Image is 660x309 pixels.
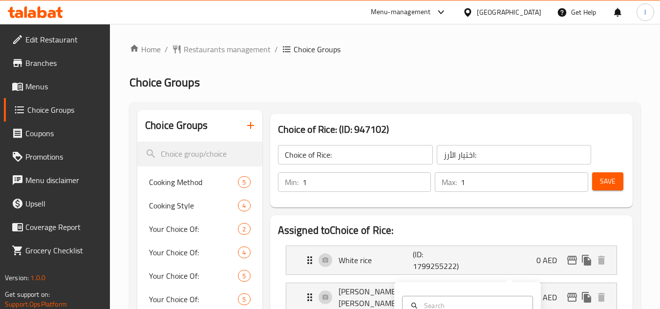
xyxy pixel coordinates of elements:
[371,6,431,18] div: Menu-management
[25,174,103,186] span: Menu disclaimer
[644,7,646,18] span: l
[184,43,271,55] span: Restaurants management
[238,295,250,304] span: 5
[4,75,110,98] a: Menus
[238,270,250,282] div: Choices
[149,247,238,258] span: Your Choice Of:
[592,172,623,190] button: Save
[25,221,103,233] span: Coverage Report
[278,223,625,238] h2: Assigned to Choice of Rice:
[294,43,341,55] span: Choice Groups
[238,225,250,234] span: 2
[565,290,579,305] button: edit
[172,43,271,55] a: Restaurants management
[5,288,50,301] span: Get support on:
[4,168,110,192] a: Menu disclaimer
[5,271,29,284] span: Version:
[25,127,103,139] span: Coupons
[25,34,103,45] span: Edit Restaurant
[238,293,250,305] div: Choices
[4,122,110,145] a: Coupons
[129,71,200,93] span: Choice Groups
[413,248,463,272] p: (ID: 1799255222)
[27,104,103,116] span: Choice Groups
[4,192,110,215] a: Upsell
[137,264,262,288] div: Your Choice Of:5
[145,118,208,133] h2: Choice Groups
[25,151,103,163] span: Promotions
[594,290,609,305] button: delete
[278,242,625,279] li: Expand
[30,271,45,284] span: 1.0.0
[442,176,457,188] p: Max:
[165,43,168,55] li: /
[149,176,238,188] span: Cooking Method
[339,254,413,266] p: White rice
[238,247,250,258] div: Choices
[579,290,594,305] button: duplicate
[278,122,625,137] h3: Choice of Rice: (ID: 947102)
[4,51,110,75] a: Branches
[238,201,250,210] span: 4
[149,270,238,282] span: Your Choice Of:
[129,43,640,55] nav: breadcrumb
[149,200,238,211] span: Cooking Style
[285,176,298,188] p: Min:
[238,223,250,235] div: Choices
[137,170,262,194] div: Cooking Method5
[286,246,617,274] div: Expand
[129,43,161,55] a: Home
[4,98,110,122] a: Choice Groups
[238,178,250,187] span: 5
[137,241,262,264] div: Your Choice Of:4
[25,198,103,209] span: Upsell
[4,145,110,168] a: Promotions
[238,176,250,188] div: Choices
[137,194,262,217] div: Cooking Style4
[238,248,250,257] span: 4
[238,200,250,211] div: Choices
[275,43,278,55] li: /
[536,254,565,266] p: 0 AED
[25,81,103,92] span: Menus
[238,271,250,281] span: 5
[536,291,565,303] p: 0 AED
[600,175,616,187] span: Save
[149,293,238,305] span: Your Choice Of:
[4,28,110,51] a: Edit Restaurant
[137,142,262,166] input: search
[477,7,541,18] div: [GEOGRAPHIC_DATA]
[137,217,262,241] div: Your Choice Of:2
[565,253,579,268] button: edit
[4,239,110,262] a: Grocery Checklist
[339,286,413,309] p: [PERSON_NAME] [PERSON_NAME]
[579,253,594,268] button: duplicate
[4,215,110,239] a: Coverage Report
[149,223,238,235] span: Your Choice Of:
[25,57,103,69] span: Branches
[25,245,103,256] span: Grocery Checklist
[594,253,609,268] button: delete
